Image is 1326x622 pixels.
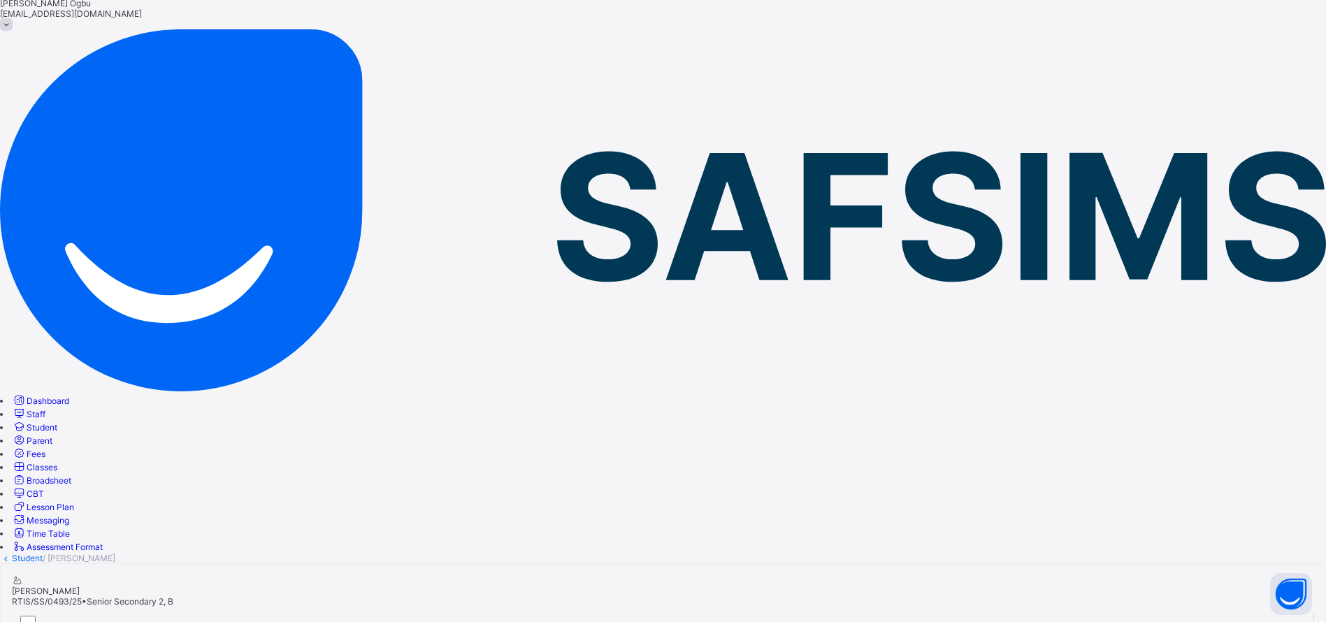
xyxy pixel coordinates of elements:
[27,475,71,486] span: Broadsheet
[12,449,45,459] a: Fees
[12,489,44,499] a: CBT
[12,462,57,472] a: Classes
[87,596,173,607] span: Senior Secondary 2, B
[27,462,57,472] span: Classes
[27,489,44,499] span: CBT
[12,409,45,419] a: Staff
[27,409,45,419] span: Staff
[27,542,103,552] span: Assessment Format
[27,449,45,459] span: Fees
[12,596,1314,607] div: •
[43,553,115,563] span: / [PERSON_NAME]
[27,502,74,512] span: Lesson Plan
[12,553,43,563] a: Student
[1270,573,1312,615] button: Open asap
[12,475,71,486] a: Broadsheet
[12,435,52,446] a: Parent
[27,435,52,446] span: Parent
[27,528,70,539] span: Time Table
[27,515,69,526] span: Messaging
[12,502,74,512] a: Lesson Plan
[27,422,57,433] span: Student
[12,422,57,433] a: Student
[12,542,103,552] a: Assessment Format
[12,396,69,406] a: Dashboard
[12,515,69,526] a: Messaging
[12,528,70,539] a: Time Table
[12,596,82,607] span: RTIS/SS/0493/25
[27,396,69,406] span: Dashboard
[12,586,80,596] span: [PERSON_NAME]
